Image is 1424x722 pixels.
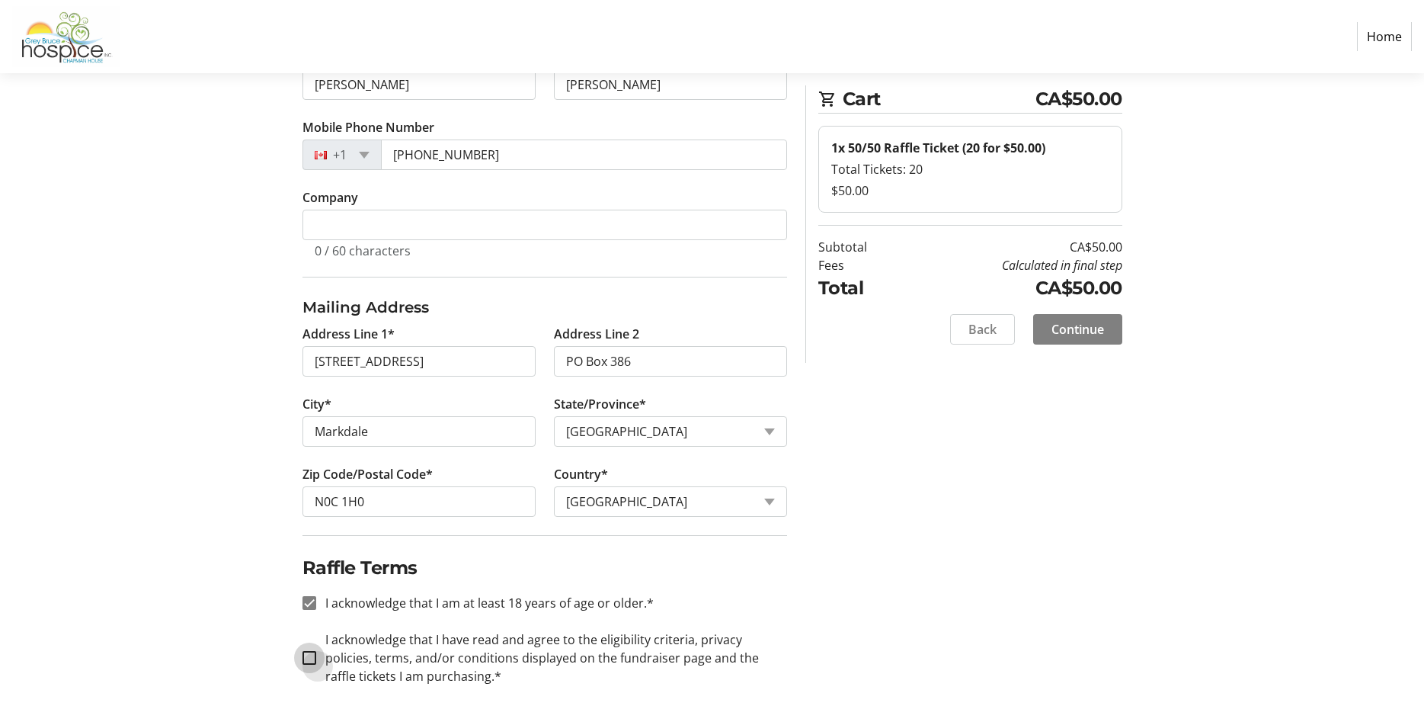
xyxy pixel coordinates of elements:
td: Total [818,274,906,302]
h2: Raffle Terms [302,554,787,582]
a: Home [1357,22,1412,51]
label: State/Province* [554,395,646,413]
td: Calculated in final step [906,256,1122,274]
label: City* [302,395,331,413]
span: Cart [843,85,1035,113]
h3: Mailing Address [302,296,787,319]
td: Subtotal [818,238,906,256]
strong: 1x 50/50 Raffle Ticket (20 for $50.00) [831,140,1045,156]
button: Back [950,314,1015,345]
input: Zip or Postal Code [302,486,536,517]
img: Grey Bruce Hospice's Logo [12,6,120,67]
input: Address [302,346,536,377]
span: Back [968,320,997,339]
button: Continue [1033,314,1122,345]
label: I acknowledge that I have read and agree to the eligibility criteria, privacy policies, terms, an... [316,631,787,685]
td: CA$50.00 [906,274,1122,302]
input: City [302,416,536,447]
span: Continue [1051,320,1104,339]
label: Country* [554,465,608,483]
div: $50.00 [831,181,1109,200]
span: CA$50.00 [1035,85,1122,113]
div: Total Tickets: 20 [831,160,1109,178]
label: Zip Code/Postal Code* [302,465,433,483]
td: Fees [818,256,906,274]
td: CA$50.00 [906,238,1122,256]
label: Address Line 2 [554,325,639,343]
label: I acknowledge that I am at least 18 years of age or older.* [316,594,654,612]
input: (506) 234-5678 [381,140,787,170]
label: Mobile Phone Number [302,118,434,136]
tr-character-limit: 0 / 60 characters [315,242,411,259]
label: Address Line 1* [302,325,395,343]
label: Company [302,188,358,207]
